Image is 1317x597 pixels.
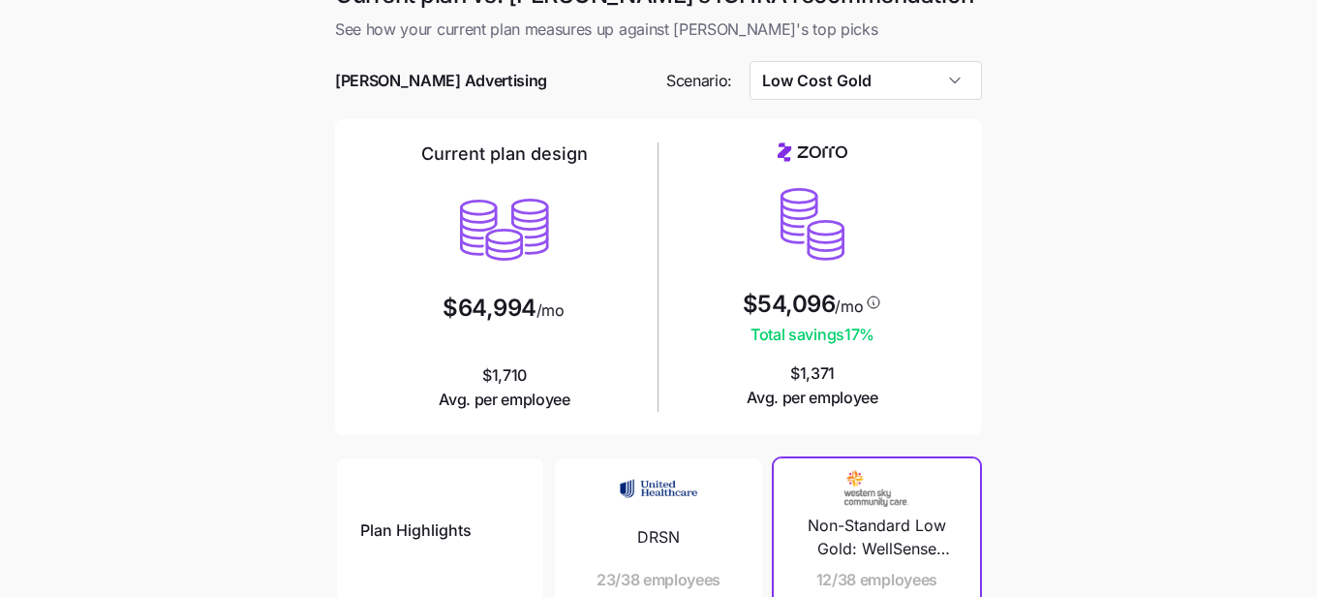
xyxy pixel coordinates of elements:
span: Scenario: [666,69,732,93]
img: Carrier [838,470,915,507]
img: Carrier [620,470,697,507]
span: Non-Standard Low Gold: WellSense Clarity Gold 1500 [797,514,957,562]
span: Avg. per employee [439,388,570,412]
span: Total savings 17 % [743,323,883,347]
h2: Current plan design [421,142,588,166]
span: $54,096 [743,293,836,316]
span: /mo [835,298,863,314]
span: [PERSON_NAME] Advertising [335,69,547,93]
span: $1,710 [439,363,570,412]
span: DRSN [637,525,680,550]
span: 12/38 employees [816,568,937,592]
span: See how your current plan measures up against [PERSON_NAME]'s top picks [335,17,982,42]
span: /mo [536,302,565,318]
span: Avg. per employee [747,386,878,410]
span: $1,371 [747,361,878,410]
span: $64,994 [443,297,536,320]
span: Plan Highlights [360,518,472,543]
span: 23/38 employees [597,568,720,592]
